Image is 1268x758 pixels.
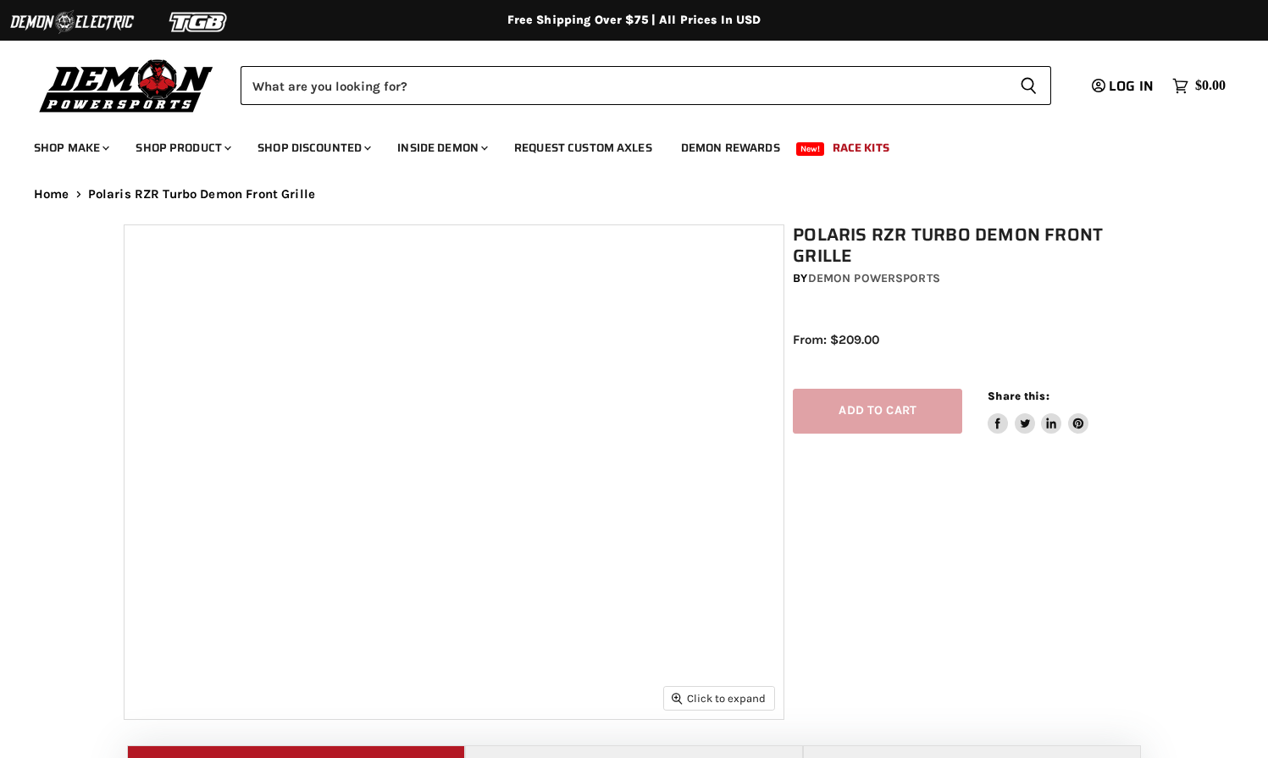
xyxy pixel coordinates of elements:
div: by [793,269,1153,288]
button: Search [1006,66,1051,105]
input: Search [241,66,1006,105]
button: Click to expand [664,687,774,710]
a: Shop Discounted [245,130,381,165]
aside: Share this: [988,389,1088,434]
img: TGB Logo 2 [136,6,263,38]
a: Race Kits [820,130,902,165]
a: $0.00 [1164,74,1234,98]
form: Product [241,66,1051,105]
span: $0.00 [1195,78,1226,94]
span: Polaris RZR Turbo Demon Front Grille [88,187,315,202]
span: Share this: [988,390,1049,402]
a: Home [34,187,69,202]
span: Click to expand [672,692,766,705]
span: Log in [1109,75,1154,97]
a: Demon Rewards [668,130,793,165]
a: Shop Make [21,130,119,165]
h1: Polaris RZR Turbo Demon Front Grille [793,224,1153,267]
a: Shop Product [123,130,241,165]
span: From: $209.00 [793,332,879,347]
a: Log in [1084,79,1164,94]
a: Inside Demon [385,130,498,165]
ul: Main menu [21,124,1221,165]
img: Demon Electric Logo 2 [8,6,136,38]
a: Request Custom Axles [501,130,665,165]
a: Demon Powersports [808,271,940,285]
span: New! [796,142,825,156]
img: Demon Powersports [34,55,219,115]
